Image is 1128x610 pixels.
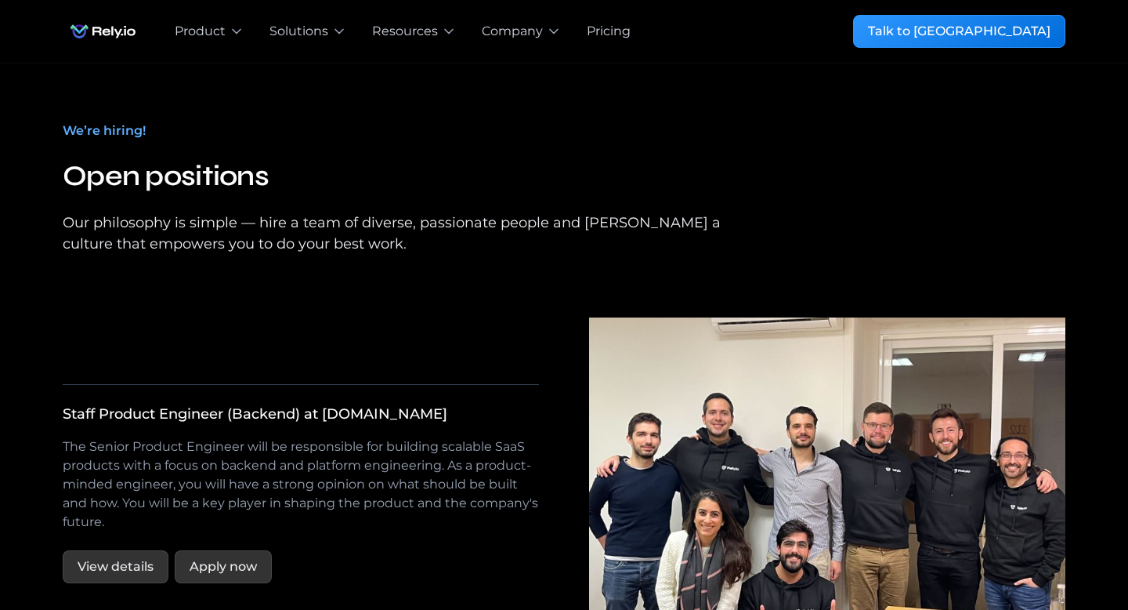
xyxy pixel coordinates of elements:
[372,22,438,41] div: Resources
[63,404,447,425] div: Staff Product Engineer (Backend) at [DOMAIN_NAME]
[868,22,1050,41] div: Talk to [GEOGRAPHIC_DATA]
[63,550,168,583] a: View details
[175,22,226,41] div: Product
[587,22,631,41] a: Pricing
[63,16,143,47] a: home
[269,22,328,41] div: Solutions
[175,550,272,583] a: Apply now
[63,438,539,532] p: The Senior Product Engineer will be responsible for building scalable SaaS products with a focus ...
[482,22,543,41] div: Company
[1025,507,1106,588] iframe: Chatbot
[63,153,752,200] h2: Open positions
[853,15,1065,48] a: Talk to [GEOGRAPHIC_DATA]
[190,557,257,576] div: Apply now
[63,212,752,255] div: Our philosophy is simple — hire a team of diverse, passionate people and [PERSON_NAME] a culture ...
[63,16,143,47] img: Rely.io logo
[63,122,146,140] div: We’re hiring!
